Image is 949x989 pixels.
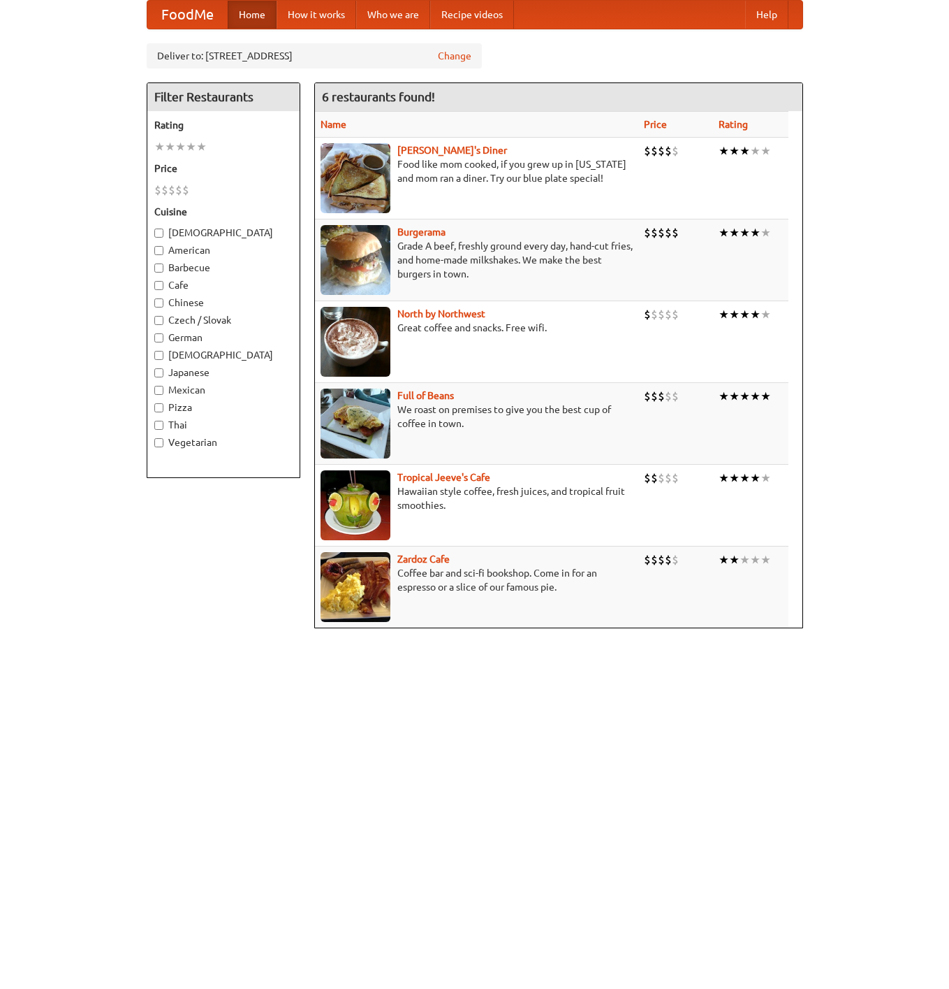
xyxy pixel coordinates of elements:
[154,386,163,395] input: Mexican
[154,182,161,198] li: $
[175,182,182,198] li: $
[321,157,633,185] p: Food like mom cooked, if you grew up in [US_STATE] and mom ran a diner. Try our blue plate special!
[750,225,760,240] li: ★
[651,470,658,486] li: $
[154,243,293,257] label: American
[322,90,435,103] ng-pluralize: 6 restaurants found!
[760,470,771,486] li: ★
[719,552,729,568] li: ★
[672,307,679,322] li: $
[760,225,771,240] li: ★
[147,43,482,68] div: Deliver to: [STREET_ADDRESS]
[321,225,390,295] img: burgerama.jpg
[740,307,750,322] li: ★
[644,552,651,568] li: $
[760,307,771,322] li: ★
[430,1,514,29] a: Recipe videos
[154,400,293,414] label: Pizza
[672,552,679,568] li: $
[719,389,729,404] li: ★
[740,225,750,240] li: ★
[651,552,658,568] li: $
[651,225,658,240] li: $
[154,264,163,273] input: Barbecue
[154,229,163,238] input: [DEMOGRAPHIC_DATA]
[154,421,163,430] input: Thai
[154,205,293,219] h5: Cuisine
[147,83,300,111] h4: Filter Restaurants
[745,1,788,29] a: Help
[154,348,293,362] label: [DEMOGRAPHIC_DATA]
[321,119,346,130] a: Name
[750,470,760,486] li: ★
[397,472,490,483] a: Tropical Jeeve's Cafe
[154,418,293,432] label: Thai
[719,143,729,159] li: ★
[321,143,390,213] img: sallys.jpg
[397,145,507,156] a: [PERSON_NAME]'s Diner
[672,470,679,486] li: $
[644,470,651,486] li: $
[397,226,446,238] b: Burgerama
[154,313,293,327] label: Czech / Slovak
[154,246,163,255] input: American
[186,139,196,154] li: ★
[658,143,665,159] li: $
[154,298,163,308] input: Chinese
[154,161,293,175] h5: Price
[154,438,163,447] input: Vegetarian
[154,296,293,310] label: Chinese
[644,307,651,322] li: $
[321,321,633,335] p: Great coffee and snacks. Free wifi.
[750,389,760,404] li: ★
[651,307,658,322] li: $
[672,143,679,159] li: $
[729,552,740,568] li: ★
[672,225,679,240] li: $
[750,552,760,568] li: ★
[750,143,760,159] li: ★
[154,118,293,132] h5: Rating
[651,389,658,404] li: $
[719,119,748,130] a: Rating
[154,316,163,325] input: Czech / Slovak
[356,1,430,29] a: Who we are
[719,225,729,240] li: ★
[644,225,651,240] li: $
[154,368,163,377] input: Japanese
[277,1,356,29] a: How it works
[175,139,186,154] li: ★
[154,281,163,290] input: Cafe
[665,225,672,240] li: $
[719,470,729,486] li: ★
[321,307,390,377] img: north.jpg
[165,139,175,154] li: ★
[672,389,679,404] li: $
[729,470,740,486] li: ★
[196,139,207,154] li: ★
[665,389,672,404] li: $
[740,552,750,568] li: ★
[397,390,454,401] a: Full of Beans
[321,403,633,431] p: We roast on premises to give you the best cup of coffee in town.
[397,554,450,565] b: Zardoz Cafe
[729,307,740,322] li: ★
[154,139,165,154] li: ★
[651,143,658,159] li: $
[665,307,672,322] li: $
[658,307,665,322] li: $
[161,182,168,198] li: $
[760,143,771,159] li: ★
[154,226,293,240] label: [DEMOGRAPHIC_DATA]
[644,143,651,159] li: $
[658,552,665,568] li: $
[397,308,485,319] a: North by Northwest
[665,143,672,159] li: $
[729,389,740,404] li: ★
[729,225,740,240] li: ★
[154,331,293,345] label: German
[154,278,293,292] label: Cafe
